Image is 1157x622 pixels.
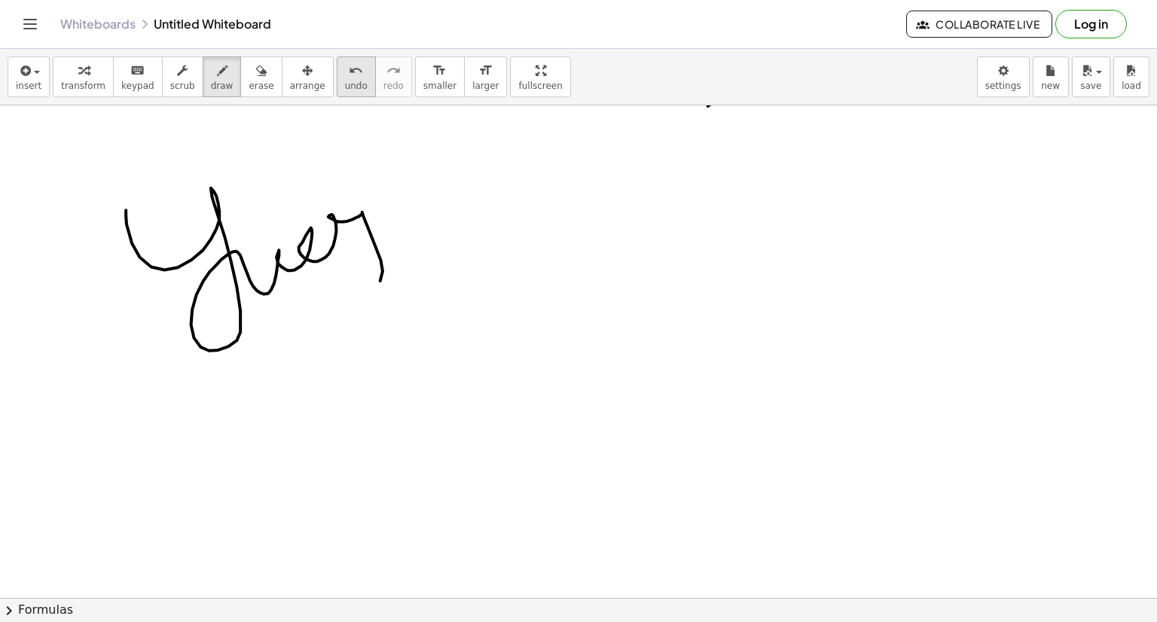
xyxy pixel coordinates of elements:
span: new [1041,81,1060,91]
span: settings [985,81,1021,91]
button: draw [203,56,242,97]
button: new [1033,56,1069,97]
span: undo [345,81,368,91]
button: Log in [1055,10,1127,38]
button: scrub [162,56,203,97]
span: erase [249,81,273,91]
span: larger [472,81,499,91]
button: format_sizesmaller [415,56,465,97]
button: format_sizelarger [464,56,507,97]
span: load [1122,81,1141,91]
span: fullscreen [518,81,562,91]
span: insert [16,81,41,91]
button: Collaborate Live [906,11,1052,38]
button: undoundo [337,56,376,97]
span: Collaborate Live [919,17,1039,31]
span: save [1080,81,1101,91]
button: insert [8,56,50,97]
i: undo [349,62,363,80]
button: erase [240,56,282,97]
span: smaller [423,81,456,91]
a: Whiteboards [60,17,136,32]
span: keypad [121,81,154,91]
button: transform [53,56,114,97]
span: transform [61,81,105,91]
button: save [1072,56,1110,97]
button: settings [977,56,1030,97]
button: fullscreen [510,56,570,97]
button: load [1113,56,1149,97]
button: Toggle navigation [18,12,42,36]
span: draw [211,81,234,91]
i: redo [386,62,401,80]
i: format_size [432,62,447,80]
button: redoredo [375,56,412,97]
span: redo [383,81,404,91]
span: arrange [290,81,325,91]
button: arrange [282,56,334,97]
span: scrub [170,81,195,91]
i: format_size [478,62,493,80]
i: keyboard [130,62,145,80]
button: keyboardkeypad [113,56,163,97]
